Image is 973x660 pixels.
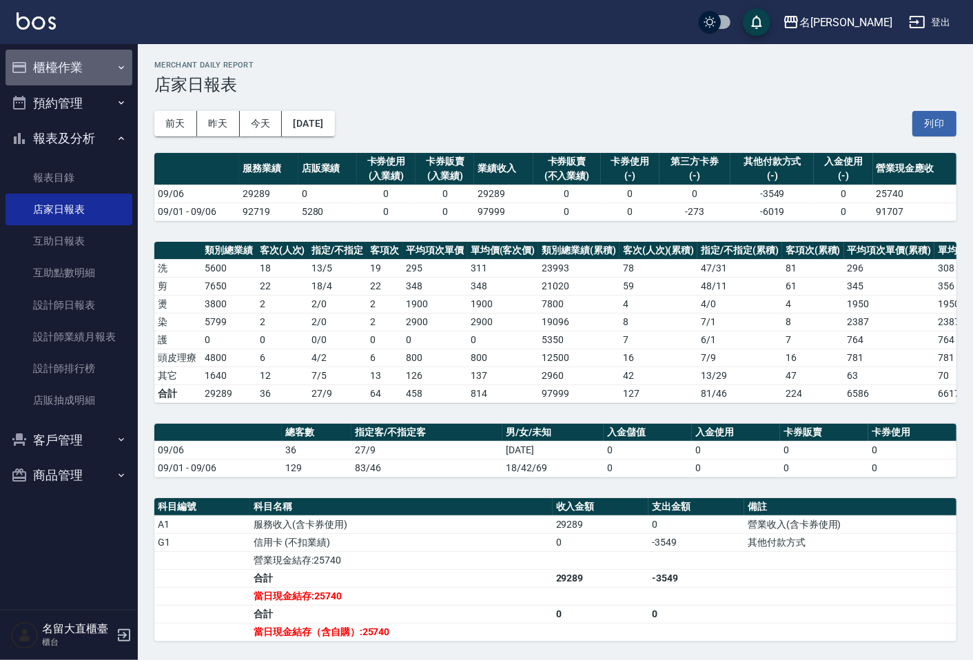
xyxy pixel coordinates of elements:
button: 商品管理 [6,457,132,493]
button: 報表及分析 [6,121,132,156]
td: 22 [367,277,402,295]
div: (入業績) [419,169,471,183]
td: 2900 [467,313,539,331]
td: 29289 [239,185,298,203]
td: 345 [844,277,935,295]
td: 其他付款方式 [744,533,956,551]
td: 13 / 5 [308,259,367,277]
div: (-) [817,169,869,183]
td: 47 [782,367,844,384]
th: 客項次(累積) [782,242,844,260]
td: 0 [780,441,868,459]
td: 81/46 [697,384,782,402]
td: 護 [154,331,201,349]
td: 3800 [201,295,256,313]
td: 5280 [298,203,357,220]
td: 0 [357,185,416,203]
td: 7800 [538,295,619,313]
th: 入金儲值 [604,424,692,442]
td: 18 [256,259,309,277]
a: 設計師排行榜 [6,353,132,384]
td: 0 [256,331,309,349]
td: 1900 [467,295,539,313]
td: 129 [282,459,351,477]
td: 0 [868,459,956,477]
td: 48 / 11 [697,277,782,295]
button: 今天 [240,111,283,136]
td: 信用卡 (不扣業績) [250,533,552,551]
td: [DATE] [502,441,604,459]
td: 0 [402,331,467,349]
td: 0 [533,185,601,203]
td: 0 [648,605,744,623]
h2: Merchant Daily Report [154,61,956,70]
td: 合計 [250,605,552,623]
td: 6 [256,349,309,367]
a: 互助日報表 [6,225,132,257]
th: 科目編號 [154,498,250,516]
th: 卡券使用 [868,424,956,442]
div: 卡券販賣 [419,154,471,169]
td: 合計 [250,569,552,587]
th: 指定/不指定(累積) [697,242,782,260]
td: -3549 [730,185,814,203]
td: 25740 [873,185,956,203]
div: 卡券販賣 [537,154,597,169]
td: 09/06 [154,185,239,203]
td: 92719 [239,203,298,220]
button: 前天 [154,111,197,136]
td: 5600 [201,259,256,277]
th: 店販業績 [298,153,357,185]
td: 0 [553,605,648,623]
td: 348 [402,277,467,295]
td: G1 [154,533,250,551]
h5: 名留大直櫃臺 [42,622,112,636]
td: 0 [601,185,659,203]
td: 18 / 4 [308,277,367,295]
a: 店販抽成明細 [6,384,132,416]
td: 0 [692,441,780,459]
th: 總客數 [282,424,351,442]
th: 服務業績 [239,153,298,185]
td: 27/9 [351,441,502,459]
table: a dense table [154,424,956,477]
td: 137 [467,367,539,384]
td: 19096 [538,313,619,331]
td: 7 / 1 [697,313,782,331]
button: 列印 [912,111,956,136]
td: 0 [298,185,357,203]
td: 61 [782,277,844,295]
th: 類別總業績 [201,242,256,260]
td: 29289 [201,384,256,402]
td: 127 [619,384,698,402]
td: 78 [619,259,698,277]
td: 0 [814,203,872,220]
td: 0 [553,533,648,551]
button: 預約管理 [6,85,132,121]
td: 其它 [154,367,201,384]
td: 814 [467,384,539,402]
td: 29289 [553,515,648,533]
td: 0 [367,331,402,349]
td: 7 / 9 [697,349,782,367]
td: 8 [619,313,698,331]
td: 染 [154,313,201,331]
td: 23993 [538,259,619,277]
td: 1640 [201,367,256,384]
td: 97999 [474,203,533,220]
td: 4 [782,295,844,313]
div: (-) [734,169,810,183]
td: 當日現金結存:25740 [250,587,552,605]
td: 0 / 0 [308,331,367,349]
td: 2960 [538,367,619,384]
button: 客戶管理 [6,422,132,458]
td: 47 / 31 [697,259,782,277]
td: 2 [256,295,309,313]
td: 7 [782,331,844,349]
td: 0 [604,441,692,459]
td: 97999 [538,384,619,402]
th: 指定客/不指定客 [351,424,502,442]
th: 類別總業績(累積) [538,242,619,260]
td: 0 [814,185,872,203]
td: 4800 [201,349,256,367]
